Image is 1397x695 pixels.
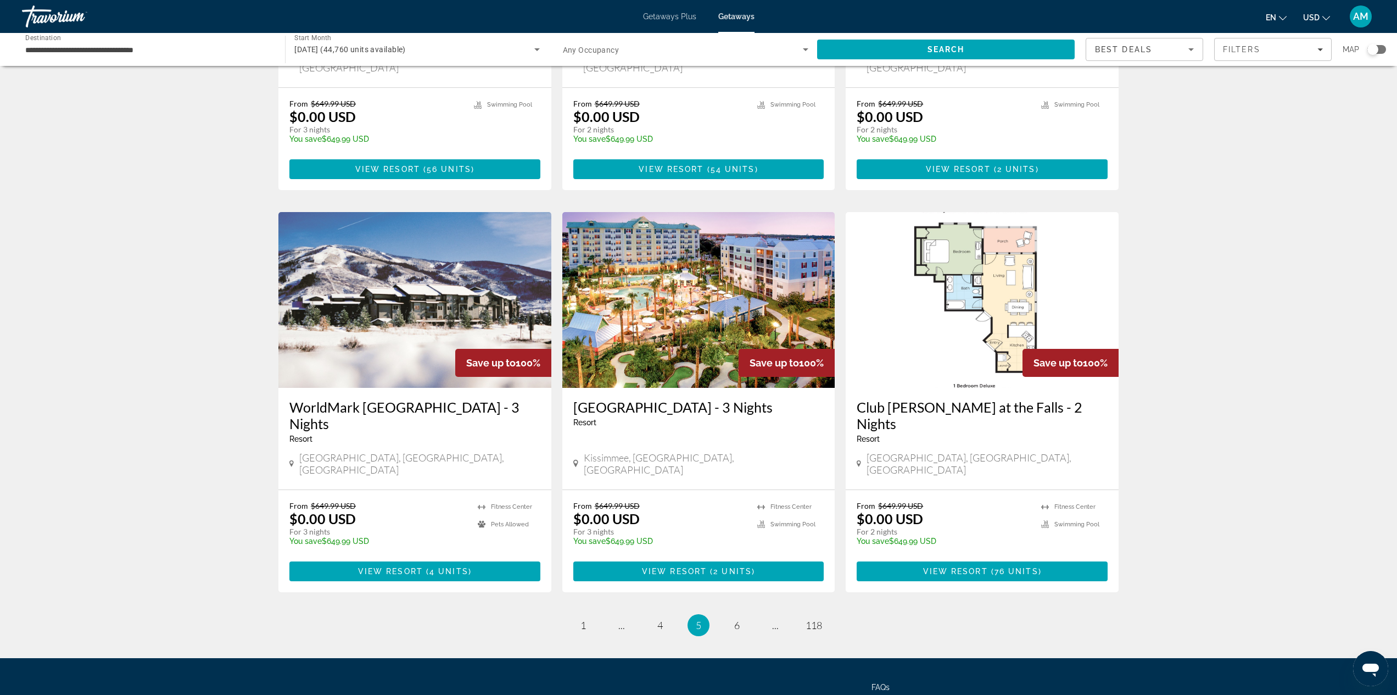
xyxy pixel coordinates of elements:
span: Map [1343,42,1359,57]
span: From [857,99,875,108]
button: Change language [1266,9,1287,25]
p: $0.00 USD [289,108,356,125]
span: 54 units [711,165,755,174]
p: $0.00 USD [573,108,640,125]
p: $649.99 USD [857,537,1030,546]
p: For 3 nights [289,527,467,537]
span: [GEOGRAPHIC_DATA], [GEOGRAPHIC_DATA], [GEOGRAPHIC_DATA] [299,452,540,476]
a: View Resort(2 units) [573,561,824,581]
span: Swimming Pool [770,521,815,528]
button: View Resort(4 units) [289,561,540,581]
span: ( ) [707,567,755,576]
span: Kissimmee, [GEOGRAPHIC_DATA], [GEOGRAPHIC_DATA] [584,452,824,476]
span: Fitness Center [491,503,532,510]
p: For 2 nights [857,125,1030,135]
p: For 3 nights [573,527,747,537]
span: Pets Allowed [491,521,529,528]
span: ... [772,619,779,631]
button: User Menu [1346,5,1375,28]
mat-select: Sort by [1095,43,1194,56]
span: ( ) [988,567,1042,576]
span: Destination [25,34,61,41]
span: You save [857,135,889,143]
img: Calypso Cay Resort - 3 Nights [562,212,835,388]
span: $649.99 USD [878,99,923,108]
span: Filters [1223,45,1260,54]
span: Save up to [466,357,516,369]
button: View Resort(56 units) [289,159,540,179]
img: Club Wyndham Branson at the Falls - 2 Nights [846,212,1119,388]
h3: [GEOGRAPHIC_DATA] - 3 Nights [573,399,824,415]
span: You save [573,537,606,546]
span: Resort [857,435,880,443]
a: View Resort(2 units) [857,159,1108,179]
input: Select destination [25,43,271,57]
span: ( ) [423,567,472,576]
span: Any Occupancy [563,46,619,54]
span: Swimming Pool [1054,101,1099,108]
span: 5 [696,619,701,631]
a: Travorium [22,2,132,31]
span: $649.99 USD [595,99,640,108]
nav: Pagination [278,614,1119,636]
span: 6 [734,619,740,631]
button: Change currency [1303,9,1330,25]
span: 4 units [429,567,468,576]
div: 100% [1022,349,1119,377]
span: [DATE] (44,760 units available) [294,45,406,54]
span: 76 units [994,567,1038,576]
span: Search [927,45,965,54]
button: Filters [1214,38,1332,61]
h3: Club [PERSON_NAME] at the Falls - 2 Nights [857,399,1108,432]
span: $649.99 USD [878,501,923,510]
span: View Resort [926,165,991,174]
span: From [573,99,592,108]
div: 100% [739,349,835,377]
span: Swimming Pool [1054,521,1099,528]
a: FAQs [871,683,890,692]
img: WorldMark Steamboat Springs - 3 Nights [278,212,551,388]
span: 56 units [427,165,471,174]
span: From [573,501,592,510]
span: Save up to [1033,357,1083,369]
span: View Resort [642,567,707,576]
span: $649.99 USD [311,501,356,510]
span: From [857,501,875,510]
span: You save [573,135,606,143]
button: View Resort(76 units) [857,561,1108,581]
span: Fitness Center [1054,503,1096,510]
span: Start Month [294,34,331,42]
span: Save up to [750,357,799,369]
span: Best Deals [1095,45,1152,54]
span: Swimming Pool [770,101,815,108]
p: $649.99 USD [573,537,747,546]
span: ( ) [420,165,474,174]
a: Getaways Plus [643,12,696,21]
span: View Resort [355,165,420,174]
span: [GEOGRAPHIC_DATA], [GEOGRAPHIC_DATA], [GEOGRAPHIC_DATA] [867,452,1108,476]
span: 2 units [997,165,1036,174]
div: 100% [455,349,551,377]
button: Search [817,40,1075,59]
p: $0.00 USD [573,510,640,527]
p: For 3 nights [289,125,463,135]
span: ... [618,619,625,631]
span: Resort [573,418,596,427]
a: WorldMark [GEOGRAPHIC_DATA] - 3 Nights [289,399,540,432]
span: View Resort [358,567,423,576]
p: $649.99 USD [857,135,1030,143]
span: You save [289,135,322,143]
span: From [289,99,308,108]
span: USD [1303,13,1320,22]
button: View Resort(54 units) [573,159,824,179]
span: $649.99 USD [311,99,356,108]
p: $0.00 USD [857,510,923,527]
